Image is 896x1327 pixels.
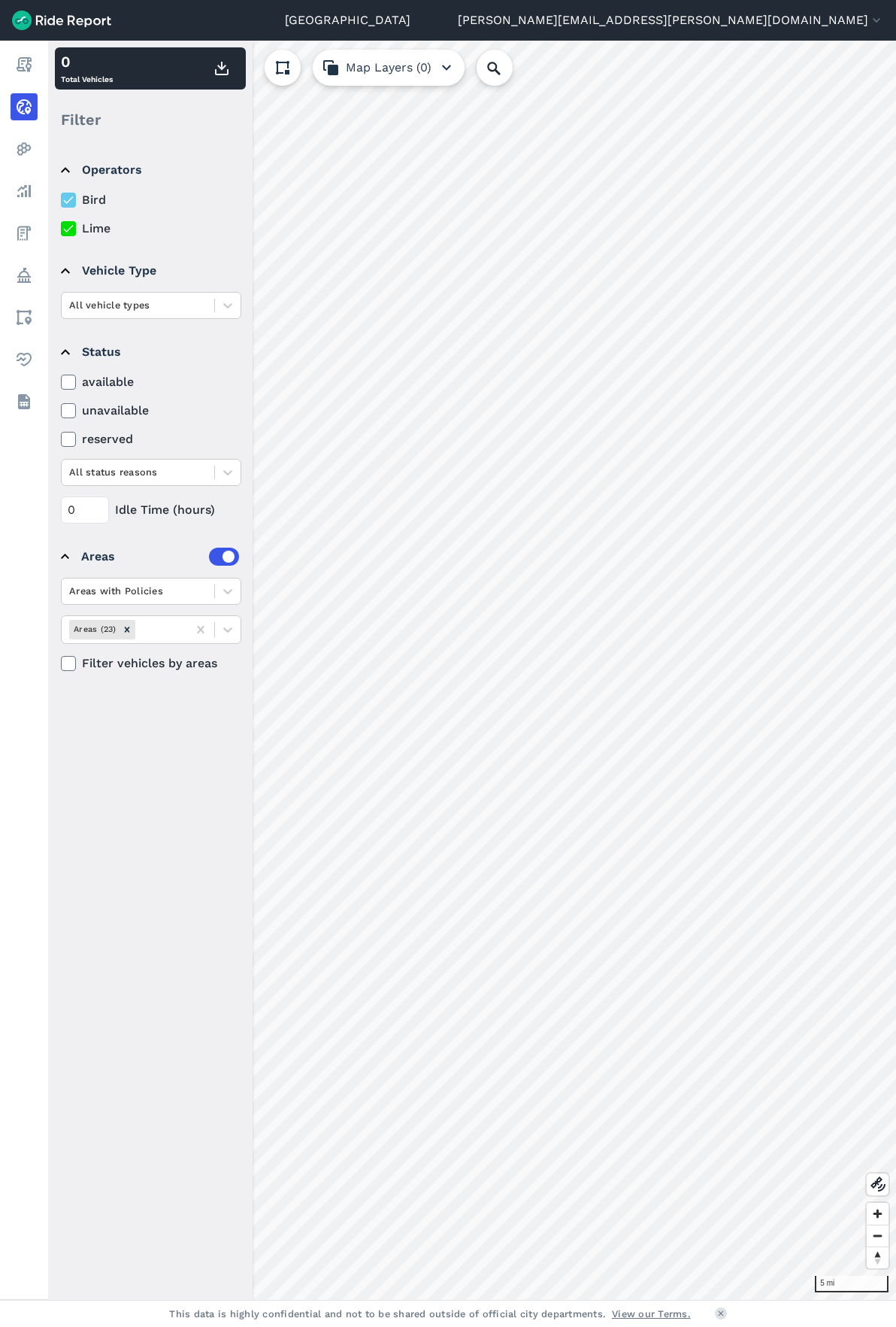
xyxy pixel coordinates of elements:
img: Ride Report [12,11,111,30]
div: 0 [61,50,113,73]
button: Zoom in [867,1203,888,1225]
label: Lime [61,220,241,238]
div: Filter [55,96,246,143]
div: Remove Areas (23) [119,620,135,639]
div: Total Vehicles [61,50,113,87]
label: available [61,373,241,391]
button: [PERSON_NAME][EMAIL_ADDRESS][PERSON_NAME][DOMAIN_NAME] [458,11,884,29]
a: Health [11,346,38,373]
summary: Areas [61,536,239,578]
div: Areas (23) [69,620,119,639]
summary: Operators [61,149,239,191]
canvas: Map [48,41,896,1300]
input: Search Location or Vehicles [477,50,537,86]
label: Filter vehicles by areas [61,654,241,673]
summary: Vehicle Type [61,250,239,292]
a: Report [11,51,38,78]
label: unavailable [61,402,241,420]
div: Areas [81,548,239,566]
label: Bird [61,191,241,209]
a: Heatmaps [11,135,38,162]
div: Idle Time (hours) [61,496,241,524]
a: Fees [11,220,38,247]
a: Areas [11,304,38,331]
a: Realtime [11,93,38,120]
label: reserved [61,430,241,448]
a: Policy [11,262,38,289]
a: Analyze [11,178,38,205]
button: Map Layers (0) [313,50,465,86]
button: Zoom out [867,1225,888,1247]
a: View our Terms. [612,1307,691,1321]
summary: Status [61,331,239,373]
button: Reset bearing to north [867,1247,888,1268]
a: Datasets [11,388,38,415]
div: 5 mi [815,1276,888,1292]
a: [GEOGRAPHIC_DATA] [285,11,410,29]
